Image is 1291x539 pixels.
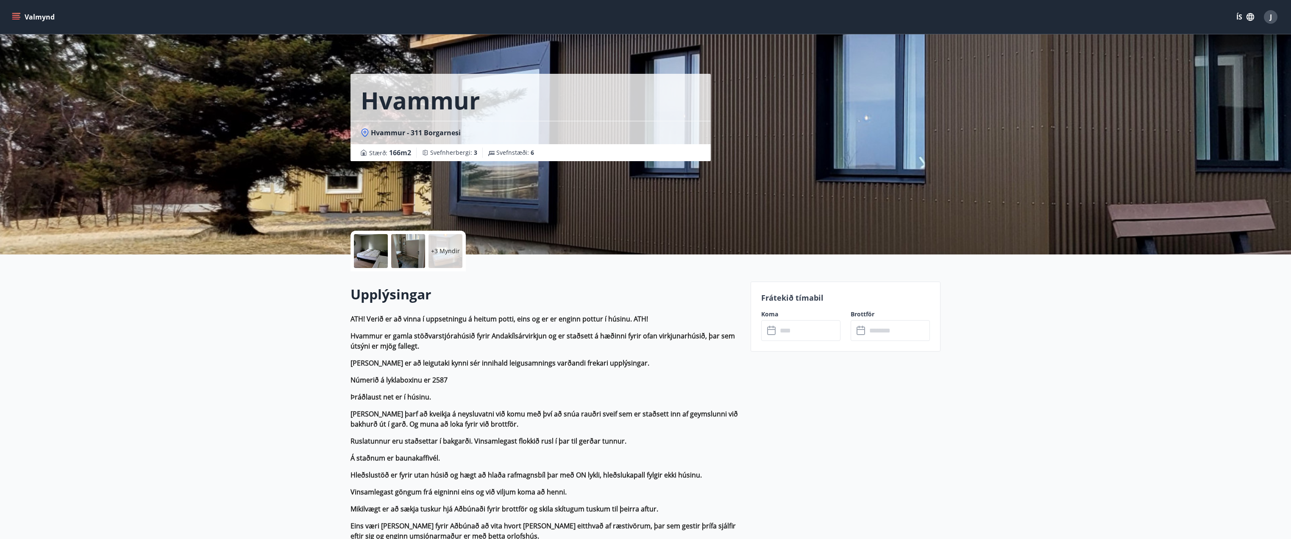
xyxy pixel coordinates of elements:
[851,310,930,318] label: Brottför
[1270,12,1272,22] span: J
[361,84,480,116] h1: Hvammur
[351,470,702,480] strong: Hleðslustöð er fyrir utan húsið og hægt að hlaða rafmagnsbíl þar með ON lykli, hleðslukapall fylg...
[1260,7,1281,27] button: J
[496,148,534,157] span: Svefnstæði :
[351,392,431,402] strong: Þráðlaust net er í húsinu.
[351,487,567,497] strong: Vinsamlegast göngum frá eigninni eins og við viljum koma að henni.
[351,375,448,385] strong: Númerið á lyklaboxinu er 2587
[10,9,58,25] button: menu
[351,285,740,304] h2: Upplýsingar
[351,453,440,463] strong: Á staðnum er baunakaffivél.
[474,148,477,156] span: 3
[431,247,460,255] p: +3 Myndir
[351,409,738,429] strong: [PERSON_NAME] þarf að kveikja á neysluvatni við komu með því að snúa rauðri sveif sem er staðsett...
[369,148,411,158] span: Stærð :
[389,148,411,157] span: 166 m2
[351,358,649,368] strong: [PERSON_NAME] er að leigutaki kynni sér innihald leigusamnings varðandi frekari upplýsingar.
[531,148,534,156] span: 6
[351,504,658,514] strong: Mikilvægt er að sækja tuskur hjá Aðbúnaði fyrir brottför og skila skítugum tuskum til þeirra aftur.
[351,331,735,351] strong: Hvammur er gamla stöðvarstjórahúsið fyrir Andakílsárvirkjun og er staðsett á hæðinni fyrir ofan v...
[351,314,648,324] strong: ATH! Verið er að vinna í uppsetningu á heitum potti, eins og er er enginn pottur í húsinu. ATH!
[430,148,477,157] span: Svefnherbergi :
[761,292,930,303] p: Frátekið tímabil
[371,128,461,137] span: Hvammur - 311 Borgarnesi
[1232,9,1259,25] button: ÍS
[351,436,626,446] strong: Ruslatunnur eru staðsettar í bakgarði. Vinsamlegast flokkið rusl í þar til gerðar tunnur.
[761,310,840,318] label: Koma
